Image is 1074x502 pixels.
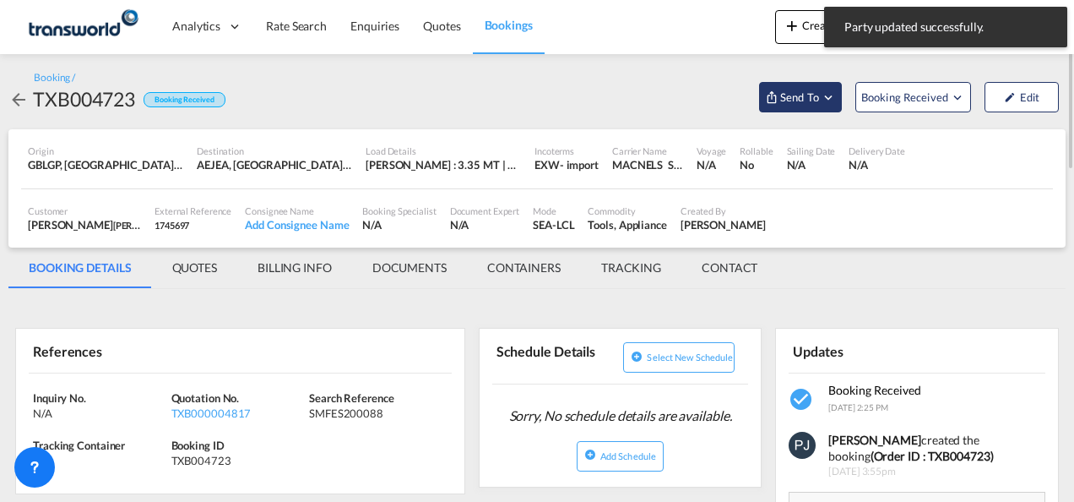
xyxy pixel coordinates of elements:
div: MACNELS SHIPPING LLC / TDWC-DUBAI [612,157,683,172]
div: Commodity [588,205,666,217]
div: Booking Received [144,92,225,108]
div: N/A [849,157,905,172]
md-tab-item: QUOTES [152,248,237,288]
button: icon-pencilEdit [984,82,1059,112]
div: N/A [787,157,836,172]
md-icon: icon-plus 400-fg [782,15,802,35]
div: N/A [33,453,167,468]
span: Select new schedule [647,352,733,363]
span: Search Reference [309,391,393,405]
div: Created By [681,205,766,217]
span: Party updated successfully. [839,19,1052,35]
span: Bookings [485,18,533,32]
div: Rollable [740,145,773,157]
div: GBLGP, London Gateway Port, United Kingdom, GB & Ireland, Europe [28,157,183,172]
button: icon-plus 400-fgCreate Quote [775,10,876,44]
div: - import [560,157,599,172]
md-tab-item: BILLING INFO [237,248,352,288]
div: No [740,157,773,172]
div: Pratik Jaiswal [681,217,766,232]
div: Carrier Name [612,145,683,157]
div: N/A [362,217,436,232]
div: icon-arrow-left [8,85,33,112]
div: Sailing Date [787,145,836,157]
img: 9seF9gAAAAGSURBVAMAowvrW6TakD8AAAAASUVORK5CYII= [789,432,816,459]
md-tab-item: DOCUMENTS [352,248,467,288]
span: Rate Search [266,19,327,33]
b: [PERSON_NAME] [828,433,921,447]
div: Delivery Date [849,145,905,157]
md-icon: icon-pencil [1004,91,1016,103]
span: Quotation No. [171,391,240,405]
b: (Order ID : TXB004723) [871,449,994,463]
img: f753ae806dec11f0841701cdfdf085c0.png [25,8,139,46]
div: Booking / [34,71,75,85]
span: 1745697 [155,220,189,231]
div: Tools, Appliance [588,217,666,232]
div: N/A [450,217,520,232]
span: Tracking Container [33,439,125,452]
div: Incoterms [534,145,599,157]
button: icon-plus-circleAdd Schedule [577,441,664,472]
div: Destination [197,145,352,157]
div: Customer [28,205,141,217]
div: Load Details [366,145,521,157]
button: Open demo menu [759,82,842,112]
button: Open demo menu [855,82,971,112]
div: TXB000004817 [171,406,306,421]
div: Origin [28,145,183,157]
span: Enquiries [350,19,399,33]
button: icon-plus-circleSelect new schedule [623,342,735,373]
md-pagination-wrapper: Use the left and right arrow keys to navigate between tabs [8,248,778,288]
div: [PERSON_NAME] [28,217,141,232]
md-tab-item: TRACKING [581,248,681,288]
span: Booking ID [171,439,225,452]
md-tab-item: BOOKING DETAILS [8,248,152,288]
span: Sorry, No schedule details are available. [502,400,739,432]
div: [PERSON_NAME] : 3.35 MT | Volumetric Wt : 10.90 CBM | Chargeable Wt : 10.90 W/M [366,157,521,172]
div: TXB004723 [33,85,135,112]
div: Consignee Name [245,205,349,217]
div: N/A [33,406,167,421]
div: Voyage [697,145,726,157]
div: SEA-LCL [533,217,574,232]
md-tab-item: CONTAINERS [467,248,581,288]
div: TXB004723 [171,453,306,468]
md-tab-item: CONTACT [681,248,778,288]
div: Mode [533,205,574,217]
md-icon: icon-arrow-left [8,90,29,110]
div: Updates [789,336,914,365]
span: Inquiry No. [33,391,86,405]
div: N/A [697,157,726,172]
div: References [29,336,236,365]
span: Send To [778,89,821,106]
div: AEJEA, Jebel Ali, United Arab Emirates, Middle East, Middle East [197,157,352,172]
span: [PERSON_NAME] GOOD LOGISTICS LIMITED [113,218,298,232]
md-icon: icon-plus-circle [584,449,596,461]
div: Booking Specialist [362,205,436,217]
div: External Reference [155,205,231,217]
span: [DATE] 2:25 PM [828,402,888,412]
md-icon: icon-plus-circle [631,351,643,363]
span: [DATE] 3:55pm [828,465,1055,479]
div: Add Consignee Name [245,217,349,232]
span: Quotes [423,19,460,33]
div: SMFES200088 [309,406,443,421]
div: Schedule Details [492,336,617,377]
span: Add Schedule [600,450,656,461]
div: Document Expert [450,205,520,217]
div: created the booking [828,432,1055,465]
div: EXW [534,157,560,172]
span: Analytics [172,18,220,35]
md-icon: icon-checkbox-marked-circle [789,386,816,413]
span: Booking Received [861,89,950,106]
body: Editor, editor14 [17,17,238,35]
span: Booking Received [828,383,921,397]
